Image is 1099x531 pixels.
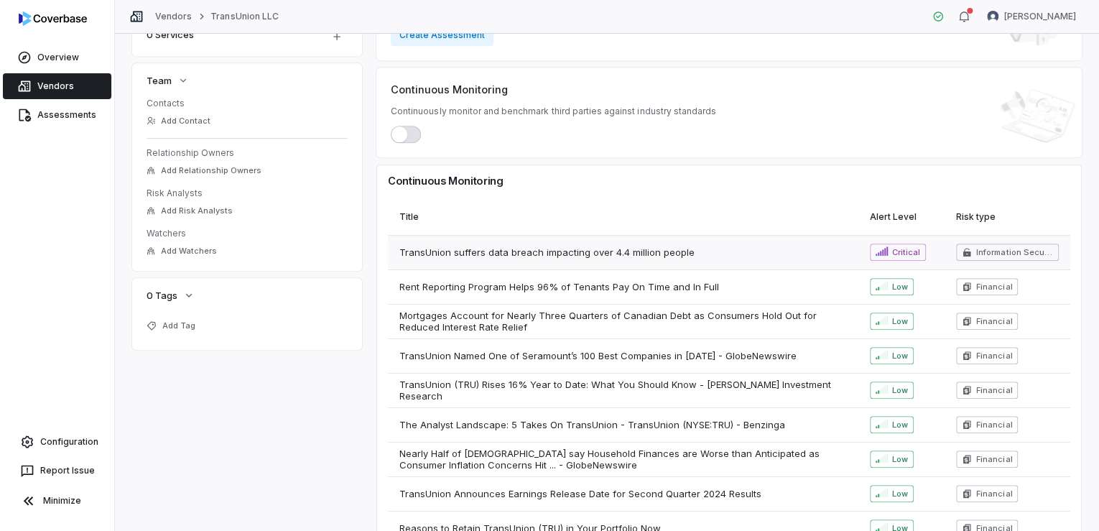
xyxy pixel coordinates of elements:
span: [PERSON_NAME] [1004,11,1076,22]
span: Continuous Monitoring [391,82,508,97]
img: logo-D7KZi-bG.svg [19,11,87,26]
span: Financial [976,350,1012,361]
a: Configuration [6,429,108,455]
span: Information Security Risk [976,246,1053,258]
div: Title [399,211,419,222]
span: Low [892,350,908,361]
span: Low [892,453,908,465]
span: Low [892,281,908,292]
button: Add Tag [142,313,200,338]
span: Low [892,488,908,499]
span: Financial [976,384,1012,396]
span: Financial [976,419,1012,430]
span: Critical [892,246,920,258]
span: Add Relationship Owners [161,165,261,176]
span: Low [892,419,908,430]
dt: Watchers [147,228,348,239]
span: Team [147,74,172,87]
button: Add Contact [142,108,215,134]
a: Overview [3,45,111,70]
a: Assessments [3,102,111,128]
button: Minimize [6,486,108,515]
button: Robert Latcham avatar[PERSON_NAME] [978,6,1085,27]
span: Financial [976,281,1012,292]
a: Vendors [3,73,111,99]
span: Add Watchers [161,246,217,257]
a: Vendors [155,11,192,22]
span: TransUnion Named One of Seramount’s 100 Best Companies in [DATE] - GlobeNewswire [399,350,797,361]
span: Mortgages Account for Nearly Three Quarters of Canadian Debt as Consumers Hold Out for Reduced In... [399,310,847,333]
h3: Continuous Monitoring [388,176,1070,187]
span: Financial [976,315,1012,327]
dt: Risk Analysts [147,188,348,199]
span: Add Risk Analysts [161,206,233,216]
span: Rent Reporting Program Helps 96% of Tenants Pay On Time and In Full [399,281,719,292]
span: Continuously monitor and benchmark third parties against industry standards [391,106,716,117]
dt: Contacts [147,98,348,109]
img: Robert Latcham avatar [987,11,998,22]
span: Financial [976,488,1012,499]
button: Team [142,68,193,93]
span: TransUnion (TRU) Rises 16% Year to Date: What You Should Know - [PERSON_NAME] Investment Research [399,379,847,402]
a: TransUnion LLC [210,11,279,22]
span: Nearly Half of [DEMOGRAPHIC_DATA] say Household Finances are Worse than Anticipated as Consumer I... [399,448,847,471]
span: Low [892,384,908,396]
span: TransUnion Announces Earnings Release Date for Second Quarter 2024 Results [399,488,761,499]
span: Low [892,315,908,327]
span: TransUnion suffers data breach impacting over 4.4 million people [399,246,695,258]
button: 0 Tags [142,282,199,308]
button: Create Assessment [391,24,493,46]
span: 0 Tags [147,289,177,302]
span: The Analyst Landscape: 5 Takes On TransUnion - TransUnion (NYSE:TRU) - Benzinga [399,419,785,430]
dt: Relationship Owners [147,147,348,159]
button: Report Issue [6,458,108,484]
div: Risk type [956,211,996,222]
span: Financial [976,453,1012,465]
span: Add Tag [162,320,195,331]
div: Alert Level [870,211,917,222]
